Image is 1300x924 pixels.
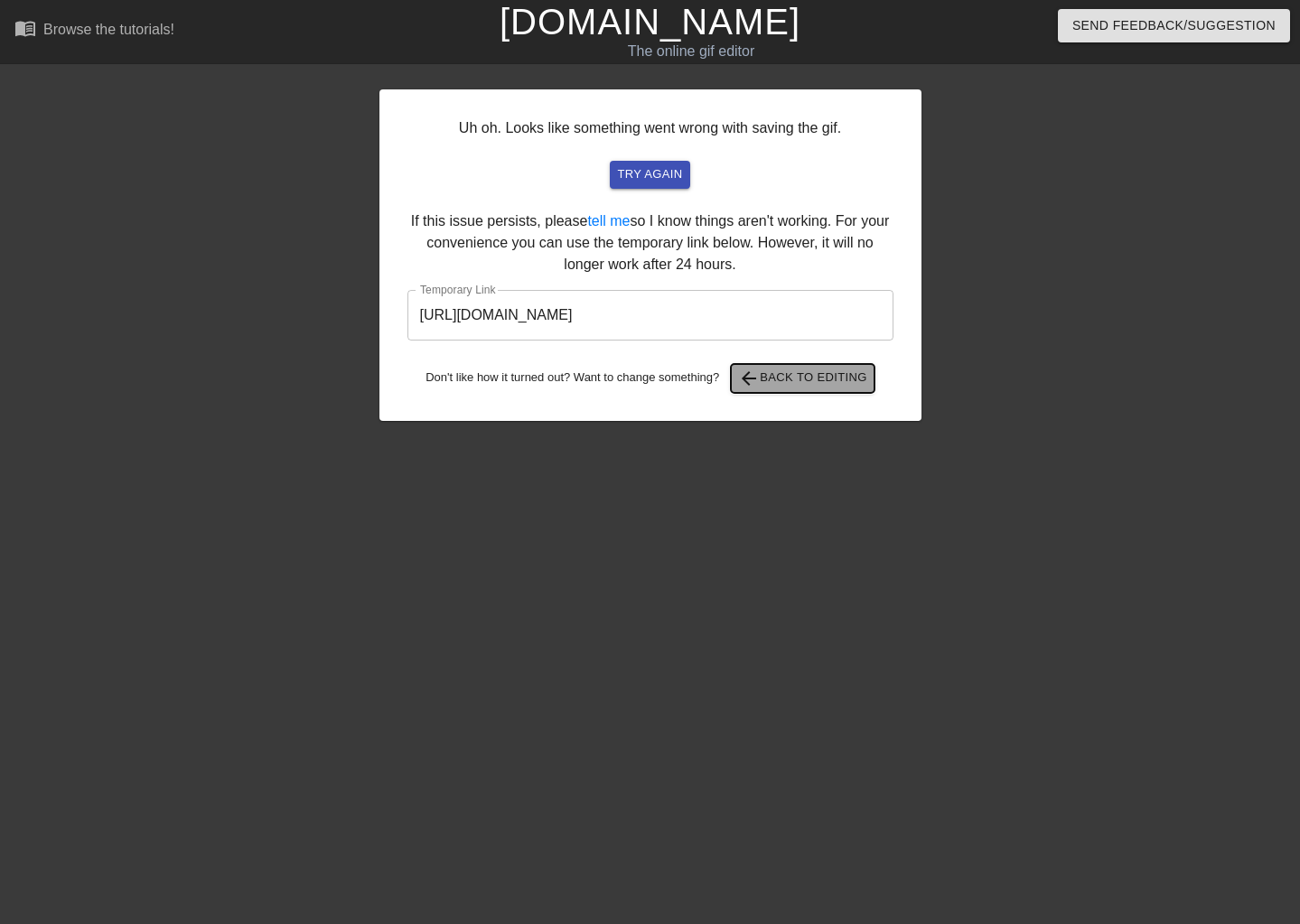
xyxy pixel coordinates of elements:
[14,17,174,45] a: Browse the tutorials!
[617,164,682,185] span: try again
[379,89,921,421] div: Uh oh. Looks like something went wrong with saving the gif. If this issue persists, please so I k...
[738,368,760,389] span: arrow_back
[587,213,630,229] a: tell me
[500,2,800,42] a: [DOMAIN_NAME]
[407,290,893,341] input: bare
[407,364,893,393] div: Don't like how it turned out? Want to change something?
[14,17,36,39] span: menu_book
[443,41,940,62] div: The online gif editor
[731,364,874,393] button: Back to Editing
[1058,9,1290,42] button: Send Feedback/Suggestion
[43,22,174,37] div: Browse the tutorials!
[610,161,689,189] button: try again
[1072,14,1276,37] span: Send Feedback/Suggestion
[738,368,867,389] span: Back to Editing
